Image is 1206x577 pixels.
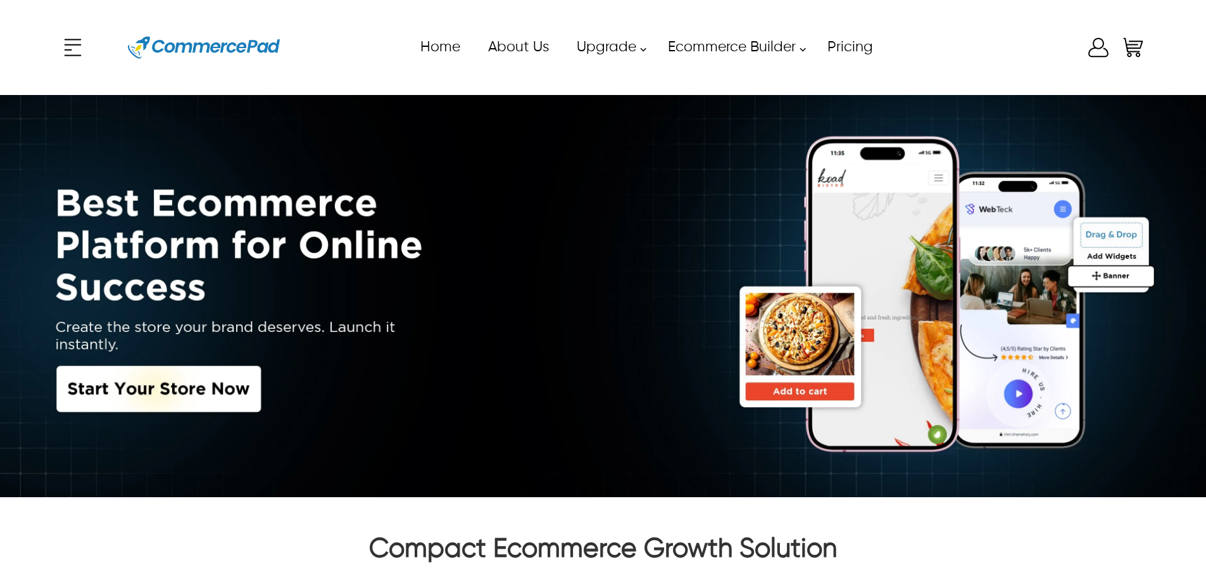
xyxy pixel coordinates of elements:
[60,533,1146,571] h2: Compact Ecommerce Growth Solution
[813,33,886,61] a: Pricing
[474,33,562,61] a: About Us
[406,33,474,61] a: Home
[653,33,813,61] a: Ecommerce Builder
[128,19,280,76] img: Website Logo for Commerce Pad
[562,33,653,61] a: Upgrade
[117,19,291,76] a: Website Logo for Commerce Pad
[1121,35,1146,60] a: Shopping Cart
